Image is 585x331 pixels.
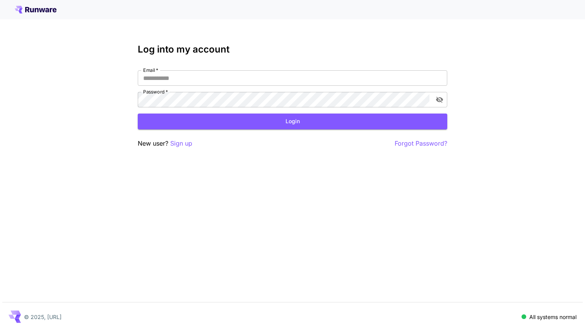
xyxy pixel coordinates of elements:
[433,93,446,107] button: toggle password visibility
[143,67,158,73] label: Email
[170,139,192,148] button: Sign up
[24,313,62,321] p: © 2025, [URL]
[138,139,192,148] p: New user?
[138,114,447,129] button: Login
[529,313,576,321] p: All systems normal
[143,88,168,95] label: Password
[138,44,447,55] h3: Log into my account
[395,139,447,148] button: Forgot Password?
